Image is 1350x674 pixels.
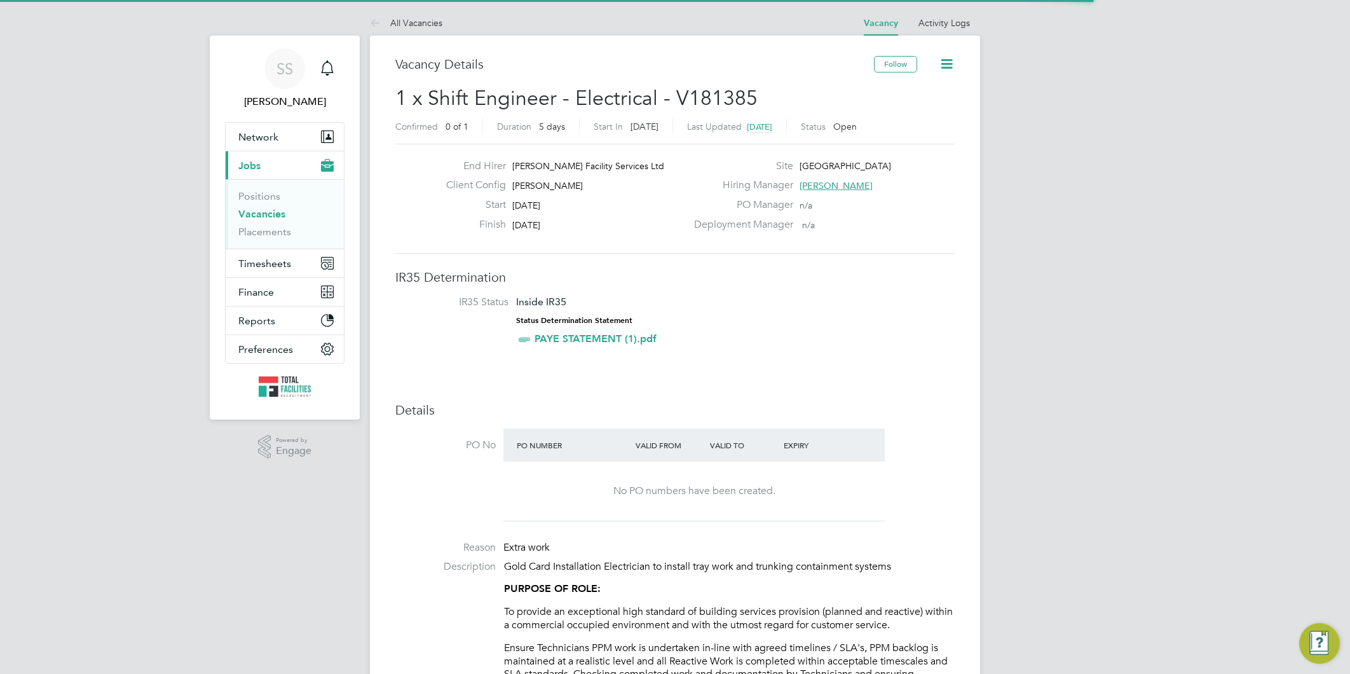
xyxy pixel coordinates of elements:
[874,56,917,72] button: Follow
[238,226,291,238] a: Placements
[226,335,344,363] button: Preferences
[238,190,280,202] a: Positions
[226,278,344,306] button: Finance
[594,121,623,132] label: Start In
[226,306,344,334] button: Reports
[516,316,632,325] strong: Status Determination Statement
[800,200,812,211] span: n/a
[225,94,344,109] span: Sam Skinner
[395,86,758,111] span: 1 x Shift Engineer - Electrical - V181385
[512,219,540,231] span: [DATE]
[395,541,496,554] label: Reason
[864,18,898,29] a: Vacancy
[226,249,344,277] button: Timesheets
[503,541,550,554] span: Extra work
[395,269,955,285] h3: IR35 Determination
[395,121,438,132] label: Confirmed
[238,315,275,327] span: Reports
[436,179,506,192] label: Client Config
[512,180,583,191] span: [PERSON_NAME]
[370,17,442,29] a: All Vacancies
[238,208,285,220] a: Vacancies
[802,219,815,231] span: n/a
[497,121,531,132] label: Duration
[436,160,506,173] label: End Hirer
[276,435,311,446] span: Powered by
[686,218,793,231] label: Deployment Manager
[504,560,955,574] p: Gold Card Installation Electrician to install tray work and trunking containment systems
[276,60,293,77] span: SS
[516,485,872,498] div: No PO numbers have been created.
[258,435,312,459] a: Powered byEngage
[800,160,891,172] span: [GEOGRAPHIC_DATA]
[539,121,565,132] span: 5 days
[238,343,293,355] span: Preferences
[512,160,664,172] span: [PERSON_NAME] Facility Services Ltd
[504,582,601,595] strong: PURPOSE OF ROLE:
[631,121,658,132] span: [DATE]
[276,446,311,457] span: Engage
[504,605,955,632] p: To provide an exceptional high standard of building services provision (planned and reactive) wit...
[800,180,873,191] span: [PERSON_NAME]
[225,376,344,397] a: Go to home page
[1299,623,1340,664] button: Engage Resource Center
[801,121,826,132] label: Status
[514,434,632,457] div: PO Number
[918,17,970,29] a: Activity Logs
[395,560,496,574] label: Description
[226,179,344,249] div: Jobs
[226,151,344,179] button: Jobs
[395,439,496,452] label: PO No
[516,296,566,308] span: Inside IR35
[238,286,274,298] span: Finance
[395,402,955,418] h3: Details
[686,198,793,212] label: PO Manager
[225,48,344,109] a: SS[PERSON_NAME]
[238,131,278,143] span: Network
[238,160,261,172] span: Jobs
[535,333,657,345] a: PAYE STATEMENT (1).pdf
[512,200,540,211] span: [DATE]
[395,56,874,72] h3: Vacancy Details
[259,376,311,397] img: tfrecruitment-logo-retina.png
[238,258,291,270] span: Timesheets
[686,160,793,173] label: Site
[632,434,707,457] div: Valid From
[446,121,468,132] span: 0 of 1
[707,434,781,457] div: Valid To
[408,296,508,309] label: IR35 Status
[436,218,506,231] label: Finish
[747,121,772,132] span: [DATE]
[210,36,360,420] nav: Main navigation
[686,179,793,192] label: Hiring Manager
[781,434,855,457] div: Expiry
[226,123,344,151] button: Network
[687,121,742,132] label: Last Updated
[436,198,506,212] label: Start
[833,121,857,132] span: Open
